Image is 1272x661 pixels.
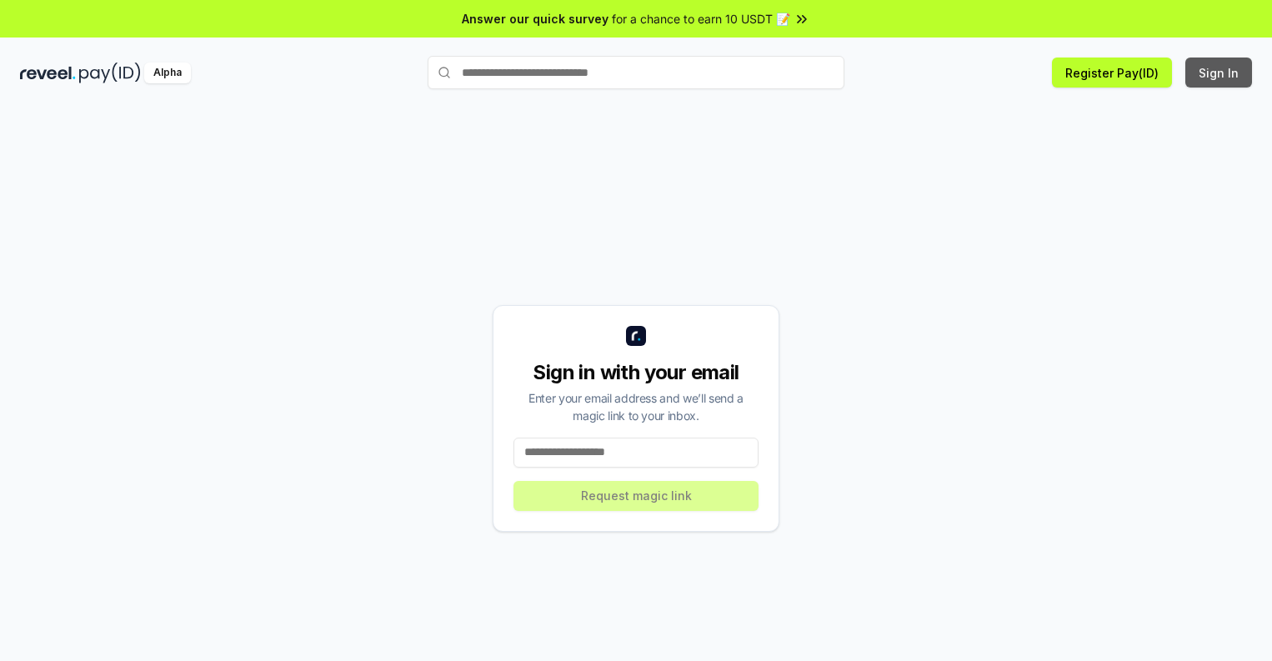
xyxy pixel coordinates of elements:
[462,10,608,28] span: Answer our quick survey
[626,326,646,346] img: logo_small
[1052,58,1172,88] button: Register Pay(ID)
[144,63,191,83] div: Alpha
[1185,58,1252,88] button: Sign In
[79,63,141,83] img: pay_id
[513,389,759,424] div: Enter your email address and we’ll send a magic link to your inbox.
[612,10,790,28] span: for a chance to earn 10 USDT 📝
[513,359,759,386] div: Sign in with your email
[20,63,76,83] img: reveel_dark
